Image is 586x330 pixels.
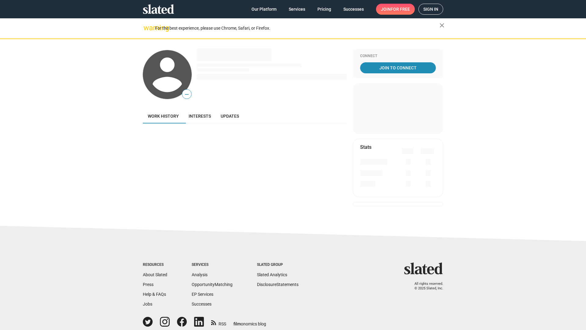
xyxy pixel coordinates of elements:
a: DisclosureStatements [257,282,298,287]
a: About Slated [143,272,167,277]
a: Join To Connect [360,62,436,73]
a: Jobs [143,302,152,306]
a: Analysis [192,272,208,277]
div: Resources [143,262,167,267]
a: EP Services [192,292,213,297]
mat-icon: close [438,22,446,29]
span: Services [289,4,305,15]
a: Pricing [313,4,336,15]
span: Work history [148,114,179,119]
div: Connect [360,54,436,59]
mat-icon: warning [143,24,151,31]
a: Slated Analytics [257,272,287,277]
span: Join To Connect [361,62,435,73]
span: Interests [189,114,211,119]
div: For the best experience, please use Chrome, Safari, or Firefox. [155,24,440,32]
span: Successes [343,4,364,15]
a: OpportunityMatching [192,282,233,287]
span: Updates [221,114,239,119]
a: Press [143,282,154,287]
span: film [233,321,241,326]
span: — [182,90,191,98]
a: Sign in [418,4,443,15]
span: Our Platform [251,4,277,15]
p: All rights reserved. © 2025 Slated, Inc. [408,282,443,291]
span: Join [381,4,410,15]
span: Sign in [423,4,438,14]
a: Work history [143,109,184,123]
a: Interests [184,109,216,123]
mat-card-title: Stats [360,144,371,150]
span: Pricing [317,4,331,15]
span: for free [391,4,410,15]
a: RSS [211,317,226,327]
div: Slated Group [257,262,298,267]
a: Updates [216,109,244,123]
a: Our Platform [247,4,281,15]
a: Successes [192,302,212,306]
a: Help & FAQs [143,292,166,297]
a: filmonomics blog [233,316,266,327]
a: Joinfor free [376,4,415,15]
div: Services [192,262,233,267]
a: Services [284,4,310,15]
a: Successes [338,4,369,15]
